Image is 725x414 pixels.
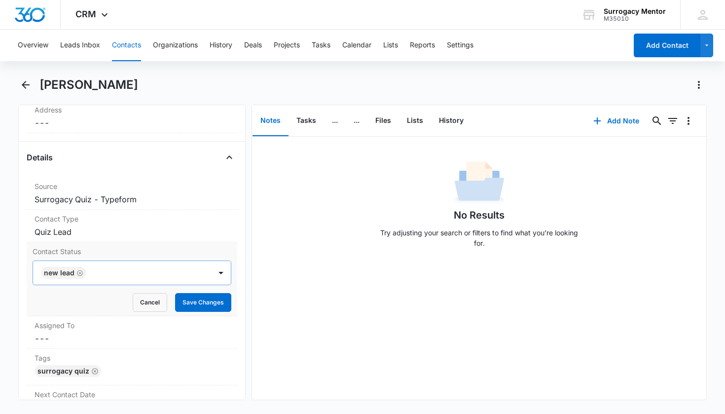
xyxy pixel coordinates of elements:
div: Contact TypeQuiz Lead [27,210,238,242]
button: Lists [383,30,398,61]
button: Overflow Menu [681,113,696,129]
label: Tags [35,353,230,363]
button: Search... [649,113,665,129]
dd: Quiz Lead [35,226,230,238]
button: Deals [244,30,262,61]
p: Try adjusting your search or filters to find what you’re looking for. [376,227,583,248]
div: Remove New Lead [74,269,83,276]
button: Add Note [583,109,649,133]
div: Assigned To--- [27,316,238,349]
button: Close [221,150,237,165]
label: Contact Type [35,214,230,224]
button: Projects [274,30,300,61]
label: Next Contact Date [35,389,230,400]
button: History [431,106,471,136]
label: Source [35,181,230,191]
label: Contact Status [33,246,232,257]
button: History [210,30,232,61]
div: Surrogacy Quiz [35,365,101,377]
button: Reports [410,30,435,61]
button: Settings [447,30,473,61]
button: Remove [91,368,98,375]
button: Leads Inbox [60,30,100,61]
div: SourceSurrogacy Quiz - Typeform [27,177,238,210]
button: Overview [18,30,48,61]
button: Tasks [312,30,330,61]
label: Address [35,105,230,115]
div: New Lead [44,269,74,276]
div: TagsSurrogacy QuizRemove [27,349,238,385]
dd: --- [35,117,230,129]
button: Cancel [133,293,167,312]
button: Filters [665,113,681,129]
button: Contacts [112,30,141,61]
button: Lists [399,106,431,136]
button: Actions [691,77,707,93]
div: account id [604,15,666,22]
label: Assigned To [35,320,230,331]
dd: Surrogacy Quiz - Typeform [35,193,230,205]
h1: No Results [454,208,505,223]
dd: --- [35,333,230,344]
button: ... [324,106,346,136]
button: Files [367,106,399,136]
button: Save Changes [175,293,231,312]
button: Add Contact [634,34,700,57]
button: Calendar [342,30,371,61]
span: CRM [75,9,96,19]
button: Back [18,77,34,93]
img: No Data [455,158,504,208]
button: Organizations [153,30,198,61]
h1: [PERSON_NAME] [39,77,138,92]
div: Address--- [27,101,238,133]
button: ... [346,106,367,136]
h4: Details [27,151,53,163]
div: account name [604,7,666,15]
button: Notes [253,106,289,136]
button: Tasks [289,106,324,136]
